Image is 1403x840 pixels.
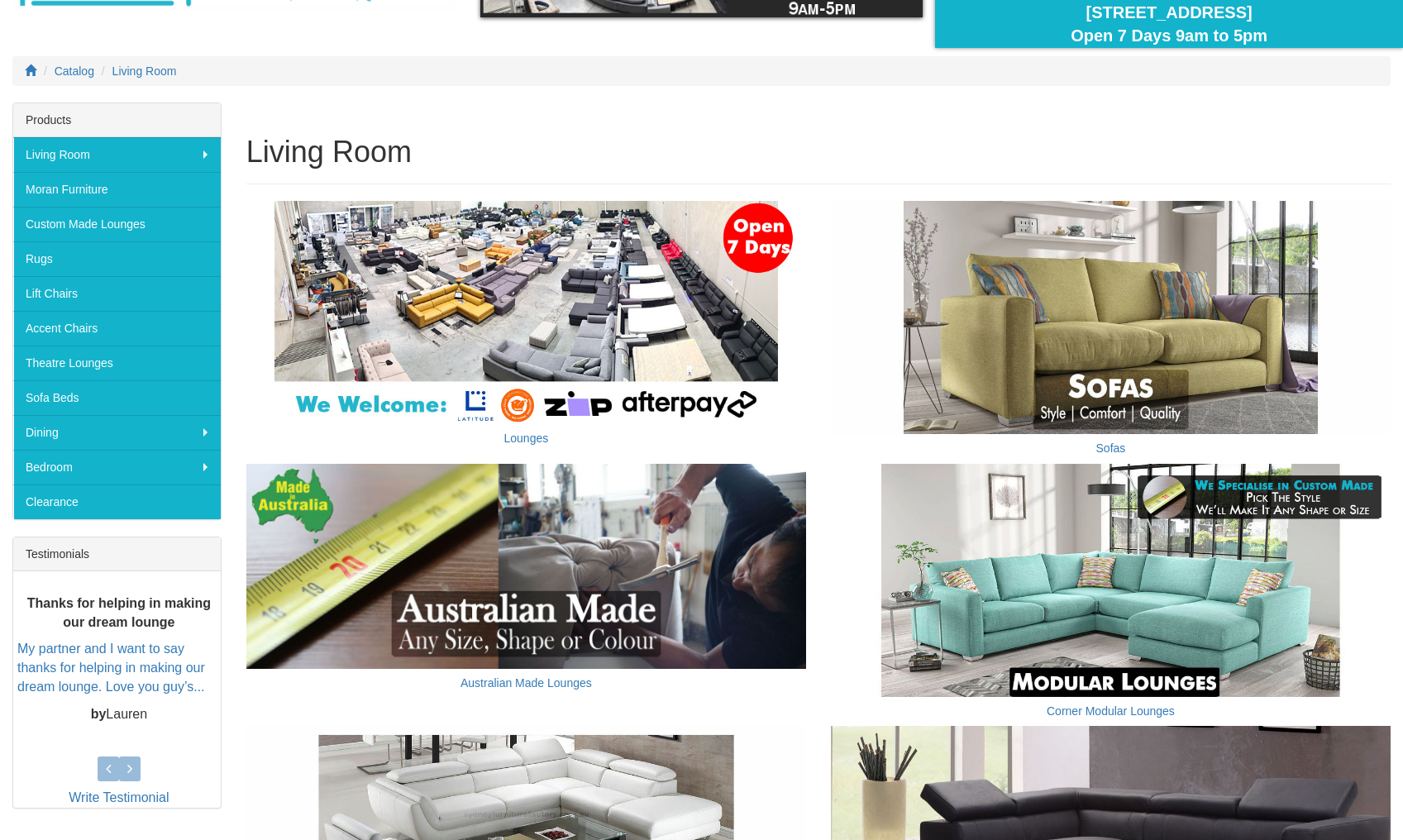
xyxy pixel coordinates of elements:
[13,103,221,137] div: Products
[1096,441,1126,455] a: Sofas
[246,464,806,669] img: Australian Made Lounges
[13,172,221,207] a: Moran Furniture
[246,136,1391,169] h1: Living Room
[13,415,221,450] a: Dining
[112,64,177,78] a: Living Room
[13,311,221,346] a: Accent Chairs
[13,207,221,241] a: Custom Made Lounges
[13,137,221,172] a: Living Room
[27,596,211,629] b: Thanks for helping in making our dream lounge
[831,464,1391,697] img: Corner Modular Lounges
[13,276,221,311] a: Lift Chairs
[13,450,221,484] a: Bedroom
[1047,704,1175,718] a: Corner Modular Lounges
[246,201,806,423] img: Lounges
[13,380,221,415] a: Sofa Beds
[55,64,94,78] a: Catalog
[17,642,205,694] a: My partner and I want to say thanks for helping in making our dream lounge. Love you guy’s...
[17,705,221,724] p: Lauren
[13,241,221,276] a: Rugs
[69,790,169,804] a: Write Testimonial
[504,432,549,445] a: Lounges
[13,346,221,380] a: Theatre Lounges
[831,201,1391,434] img: Sofas
[13,484,221,519] a: Clearance
[461,676,592,690] a: Australian Made Lounges
[13,537,221,571] div: Testimonials
[91,707,107,721] b: by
